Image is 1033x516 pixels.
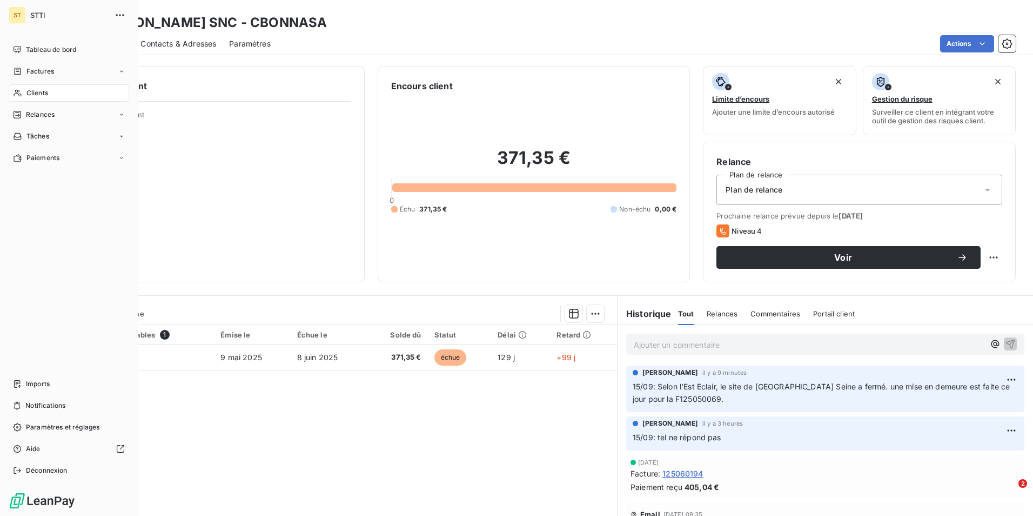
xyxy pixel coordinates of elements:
span: Relances [707,309,737,318]
div: Émise le [220,330,284,339]
span: [PERSON_NAME] [642,368,698,378]
button: Limite d’encoursAjouter une limite d’encours autorisé [703,66,856,135]
span: +99 j [556,353,575,362]
div: Statut [434,330,485,339]
span: 371,35 € [419,204,447,214]
span: 0,00 € [655,204,676,214]
h6: Relance [716,155,1002,168]
span: Relances [26,110,55,120]
span: Limite d’encours [712,95,769,103]
h2: 371,35 € [391,147,677,180]
span: STTI [30,11,108,19]
div: Solde dû [373,330,421,339]
span: Surveiller ce client en intégrant votre outil de gestion des risques client. [872,108,1007,125]
div: ST [9,6,26,24]
span: 8 juin 2025 [297,353,338,362]
span: [PERSON_NAME] [642,419,698,428]
span: Niveau 4 [732,227,762,235]
span: 125060194 [662,468,703,479]
span: Propriétés Client [87,110,351,125]
span: Paramètres et réglages [26,422,99,432]
span: Imports [26,379,50,389]
span: Clients [26,88,48,98]
span: il y a 3 heures [702,420,743,427]
span: 1 [160,330,170,340]
span: Plan de relance [726,184,782,195]
span: 15/09: Selon l'Est Eclair, le site de [GEOGRAPHIC_DATA] Seine a fermé. une mise en demeure est fa... [633,382,1012,403]
span: Aide [26,444,41,454]
span: Commentaires [750,309,800,318]
h3: [PERSON_NAME] SNC - CBONNASA [95,13,327,32]
a: Aide [9,440,129,458]
span: 0 [390,196,394,204]
span: Gestion du risque [872,95,933,103]
span: 129 j [498,353,515,362]
span: Prochaine relance prévue depuis le [716,211,1002,220]
span: Déconnexion [26,466,68,475]
div: Pièces comptables [88,330,207,340]
span: Voir [729,253,957,262]
span: Facture : [630,468,660,479]
span: Non-échu [619,204,650,214]
span: Portail client [813,309,855,318]
span: [DATE] [638,459,659,466]
span: Paiements [26,153,59,163]
div: Retard [556,330,611,339]
span: Factures [26,67,54,76]
span: Tout [678,309,694,318]
h6: Historique [618,307,672,320]
span: Échu [400,204,415,214]
img: Logo LeanPay [9,492,76,510]
span: [DATE] [839,211,863,220]
h6: Encours client [391,80,453,92]
span: Paramètres [229,38,271,49]
iframe: Intercom live chat [996,479,1022,505]
span: 9 mai 2025 [220,353,262,362]
div: Échue le [297,330,360,339]
span: 405,04 € [685,481,719,493]
span: échue [434,349,467,366]
button: Actions [940,35,994,52]
span: Tâches [26,131,49,141]
span: il y a 9 minutes [702,369,747,376]
div: Délai [498,330,544,339]
span: Tableau de bord [26,45,76,55]
button: Gestion du risqueSurveiller ce client en intégrant votre outil de gestion des risques client. [863,66,1016,135]
button: Voir [716,246,981,269]
h6: Informations client [65,80,351,92]
span: Notifications [25,401,65,411]
span: 15/09: tel ne répond pas [633,433,721,442]
span: Paiement reçu [630,481,682,493]
span: 2 [1018,479,1027,488]
span: 371,35 € [373,352,421,363]
span: Ajouter une limite d’encours autorisé [712,108,835,116]
span: Contacts & Adresses [140,38,216,49]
